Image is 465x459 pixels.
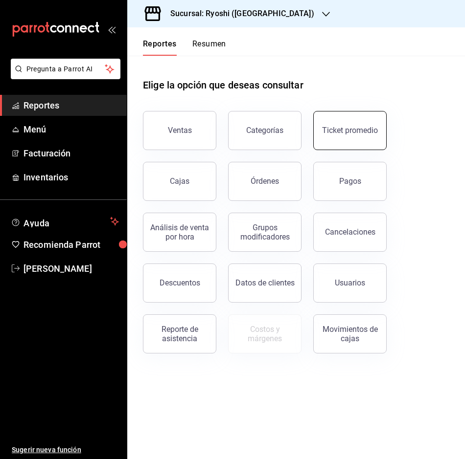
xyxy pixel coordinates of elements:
[234,223,295,241] div: Grupos modificadores
[7,71,120,81] a: Pregunta a Parrot AI
[23,171,119,184] span: Inventarios
[143,263,216,303] button: Descuentos
[23,147,119,160] span: Facturación
[168,126,192,135] div: Ventas
[23,238,119,251] span: Recomienda Parrot
[228,213,302,252] button: Grupos modificadores
[143,213,216,252] button: Análisis de venta por hora
[322,126,378,135] div: Ticket promedio
[23,123,119,136] span: Menú
[149,223,210,241] div: Análisis de venta por hora
[23,262,119,275] span: [PERSON_NAME]
[246,126,283,135] div: Categorías
[11,59,120,79] button: Pregunta a Parrot AI
[228,111,302,150] button: Categorías
[149,325,210,343] div: Reporte de asistencia
[143,39,177,56] button: Reportes
[228,263,302,303] button: Datos de clientes
[339,176,361,186] div: Pagos
[320,325,380,343] div: Movimientos de cajas
[143,78,303,92] h1: Elige la opción que deseas consultar
[108,25,116,33] button: open_drawer_menu
[313,314,387,353] button: Movimientos de cajas
[26,64,105,74] span: Pregunta a Parrot AI
[325,227,375,237] div: Cancelaciones
[23,216,106,227] span: Ayuda
[143,314,216,353] button: Reporte de asistencia
[313,263,387,303] button: Usuarios
[234,325,295,343] div: Costos y márgenes
[313,111,387,150] button: Ticket promedio
[313,213,387,252] button: Cancelaciones
[251,176,279,186] div: Órdenes
[23,99,119,112] span: Reportes
[335,278,365,287] div: Usuarios
[143,111,216,150] button: Ventas
[12,445,119,455] span: Sugerir nueva función
[163,8,314,20] h3: Sucursal: Ryoshi ([GEOGRAPHIC_DATA])
[143,162,216,201] a: Cajas
[228,314,302,353] button: Contrata inventarios para ver este reporte
[235,278,295,287] div: Datos de clientes
[192,39,226,56] button: Resumen
[313,162,387,201] button: Pagos
[228,162,302,201] button: Órdenes
[170,175,190,187] div: Cajas
[160,278,200,287] div: Descuentos
[143,39,226,56] div: navigation tabs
